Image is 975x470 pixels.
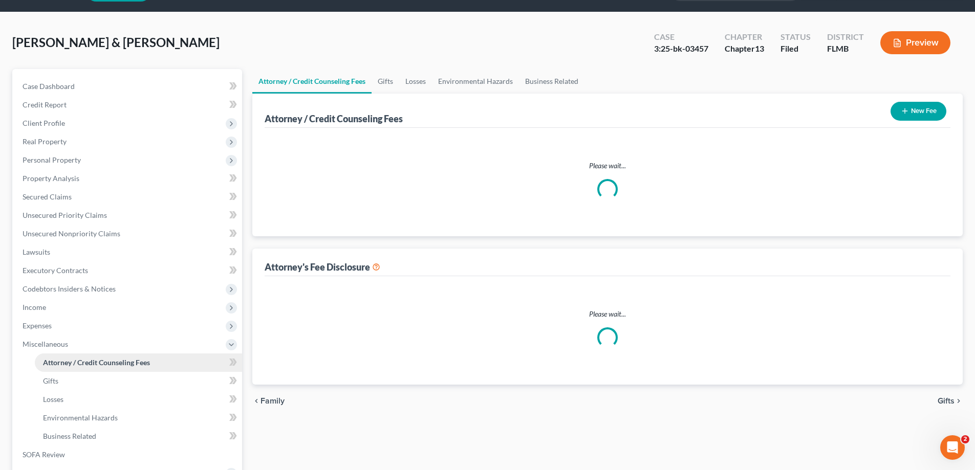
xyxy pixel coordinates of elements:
[35,409,242,427] a: Environmental Hazards
[252,397,285,405] button: chevron_left Family
[35,427,242,445] a: Business Related
[781,43,811,55] div: Filed
[654,43,708,55] div: 3:25-bk-03457
[654,31,708,43] div: Case
[23,248,50,256] span: Lawsuits
[23,229,120,238] span: Unsecured Nonpriority Claims
[43,358,150,367] span: Attorney / Credit Counseling Fees
[43,413,118,422] span: Environmental Hazards
[432,69,519,94] a: Environmental Hazards
[23,266,88,275] span: Executory Contracts
[938,397,955,405] span: Gifts
[725,31,764,43] div: Chapter
[252,397,261,405] i: chevron_left
[14,261,242,280] a: Executory Contracts
[519,69,584,94] a: Business Related
[14,225,242,243] a: Unsecured Nonpriority Claims
[940,435,965,460] iframe: Intercom live chat
[938,397,963,405] button: Gifts chevron_right
[827,31,864,43] div: District
[14,243,242,261] a: Lawsuits
[955,397,963,405] i: chevron_right
[961,435,969,443] span: 2
[23,174,79,183] span: Property Analysis
[725,43,764,55] div: Chapter
[35,353,242,372] a: Attorney / Credit Counseling Fees
[265,113,403,125] div: Attorney / Credit Counseling Fees
[14,96,242,114] a: Credit Report
[23,211,107,219] span: Unsecured Priority Claims
[252,69,372,94] a: Attorney / Credit Counseling Fees
[14,188,242,206] a: Secured Claims
[891,102,946,121] button: New Fee
[43,376,58,385] span: Gifts
[14,169,242,188] a: Property Analysis
[14,77,242,96] a: Case Dashboard
[23,137,67,146] span: Real Property
[35,372,242,390] a: Gifts
[261,397,285,405] span: Family
[23,450,65,459] span: SOFA Review
[23,82,75,91] span: Case Dashboard
[14,445,242,464] a: SOFA Review
[23,100,67,109] span: Credit Report
[43,432,96,440] span: Business Related
[23,284,116,293] span: Codebtors Insiders & Notices
[23,340,68,348] span: Miscellaneous
[23,192,72,201] span: Secured Claims
[23,321,52,330] span: Expenses
[399,69,432,94] a: Losses
[880,31,950,54] button: Preview
[827,43,864,55] div: FLMB
[273,309,942,319] p: Please wait...
[23,303,46,311] span: Income
[14,206,242,225] a: Unsecured Priority Claims
[43,395,63,404] span: Losses
[755,43,764,53] span: 13
[12,35,220,50] span: [PERSON_NAME] & [PERSON_NAME]
[265,261,380,273] div: Attorney's Fee Disclosure
[781,31,811,43] div: Status
[23,155,81,164] span: Personal Property
[23,119,65,127] span: Client Profile
[35,390,242,409] a: Losses
[273,161,942,171] p: Please wait...
[372,69,399,94] a: Gifts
